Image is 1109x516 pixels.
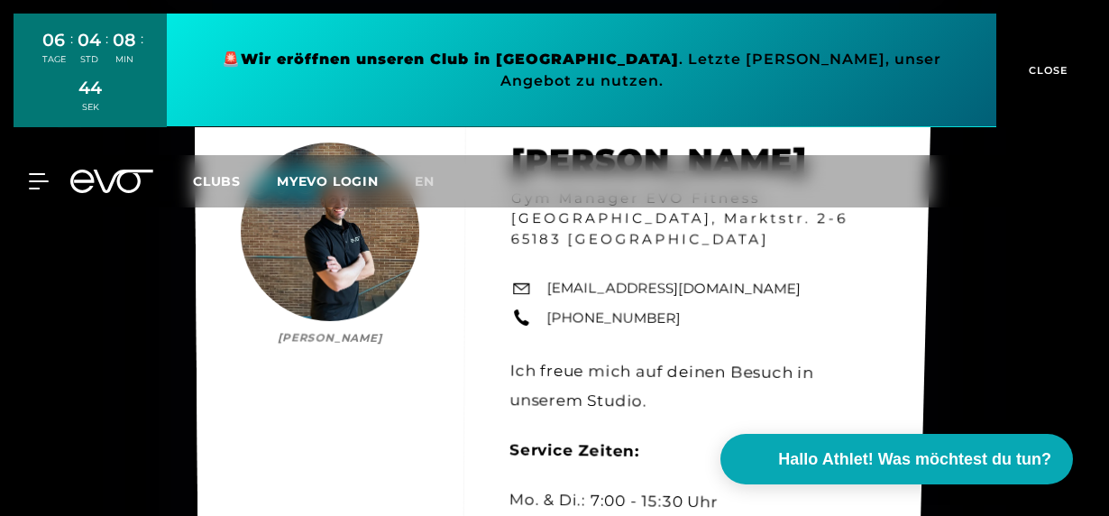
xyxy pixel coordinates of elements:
[778,447,1051,472] span: Hallo Athlet! Was möchtest du tun?
[70,29,73,77] div: :
[415,173,435,189] span: en
[113,53,136,66] div: MIN
[193,173,241,189] span: Clubs
[78,53,101,66] div: STD
[277,173,379,189] a: MYEVO LOGIN
[105,29,108,77] div: :
[1024,62,1068,78] span: CLOSE
[42,53,66,66] div: TAGE
[720,434,1073,484] button: Hallo Athlet! Was möchtest du tun?
[996,14,1095,127] button: CLOSE
[78,101,102,114] div: SEK
[547,278,802,299] a: [EMAIL_ADDRESS][DOMAIN_NAME]
[546,308,681,328] a: [PHONE_NUMBER]
[415,171,456,192] a: en
[141,29,143,77] div: :
[78,75,102,101] div: 44
[78,27,101,53] div: 04
[42,27,66,53] div: 06
[193,172,277,189] a: Clubs
[113,27,136,53] div: 08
